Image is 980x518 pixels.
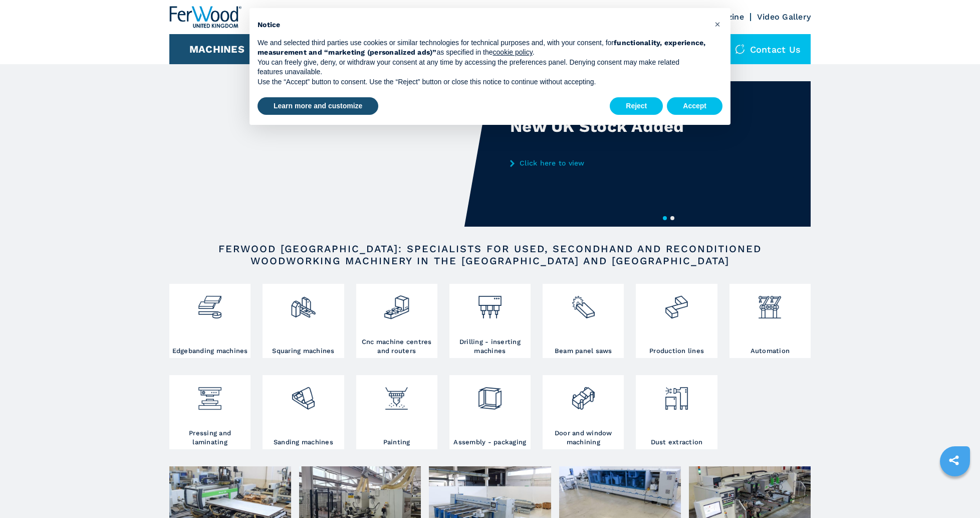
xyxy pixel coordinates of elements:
h3: Assembly - packaging [453,438,526,447]
a: Pressing and laminating [169,375,251,449]
h3: Edgebanding machines [172,347,248,356]
button: Machines [189,43,244,55]
a: cookie policy [493,48,533,56]
a: Dust extraction [636,375,717,449]
button: Close this notice [709,16,725,32]
img: centro_di_lavoro_cnc_2.png [383,286,410,320]
h3: Dust extraction [651,438,703,447]
h3: Painting [383,438,410,447]
img: sezionatrici_2.png [570,286,597,320]
span: × [714,18,720,30]
p: We and selected third parties use cookies or similar technologies for technical purposes and, wit... [258,38,706,58]
a: Automation [729,284,811,358]
a: sharethis [941,448,966,473]
button: Learn more and customize [258,97,378,115]
h3: Sanding machines [274,438,333,447]
a: Drilling - inserting machines [449,284,531,358]
h3: Drilling - inserting machines [452,337,528,356]
div: Contact us [725,34,811,64]
strong: functionality, experience, measurement and “marketing (personalized ads)” [258,39,706,57]
a: Sanding machines [263,375,344,449]
h2: FERWOOD [GEOGRAPHIC_DATA]: SPECIALISTS FOR USED, SECONDHAND AND RECONDITIONED WOODWORKING MACHINE... [201,243,779,267]
img: linee_di_produzione_2.png [663,286,690,320]
img: foratrici_inseritrici_2.png [476,286,503,320]
button: 1 [663,216,667,220]
img: levigatrici_2.png [290,378,317,412]
h3: Door and window machining [545,429,621,447]
h3: Automation [751,347,790,356]
img: squadratrici_2.png [290,286,317,320]
h3: Pressing and laminating [172,429,248,447]
a: Click here to view [510,159,706,167]
img: lavorazione_porte_finestre_2.png [570,378,597,412]
img: automazione.png [757,286,783,320]
a: Edgebanding machines [169,284,251,358]
button: Accept [667,97,722,115]
img: Ferwood [169,6,241,28]
p: You can freely give, deny, or withdraw your consent at any time by accessing the preferences pane... [258,58,706,77]
h2: Notice [258,20,706,30]
a: Painting [356,375,437,449]
a: Assembly - packaging [449,375,531,449]
img: Contact us [735,44,745,54]
h3: Beam panel saws [555,347,612,356]
a: Cnc machine centres and routers [356,284,437,358]
a: Beam panel saws [543,284,624,358]
a: Door and window machining [543,375,624,449]
img: pressa-strettoia.png [196,378,223,412]
img: bordatrici_1.png [196,286,223,320]
button: Reject [610,97,663,115]
img: aspirazione_1.png [663,378,690,412]
a: Production lines [636,284,717,358]
a: Squaring machines [263,284,344,358]
h3: Cnc machine centres and routers [359,337,435,356]
img: verniciatura_1.png [383,378,410,412]
img: montaggio_imballaggio_2.png [476,378,503,412]
p: Use the “Accept” button to consent. Use the “Reject” button or close this notice to continue with... [258,77,706,87]
button: 2 [670,216,674,220]
h3: Squaring machines [272,347,334,356]
a: Video Gallery [757,12,811,22]
h3: Production lines [649,347,704,356]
